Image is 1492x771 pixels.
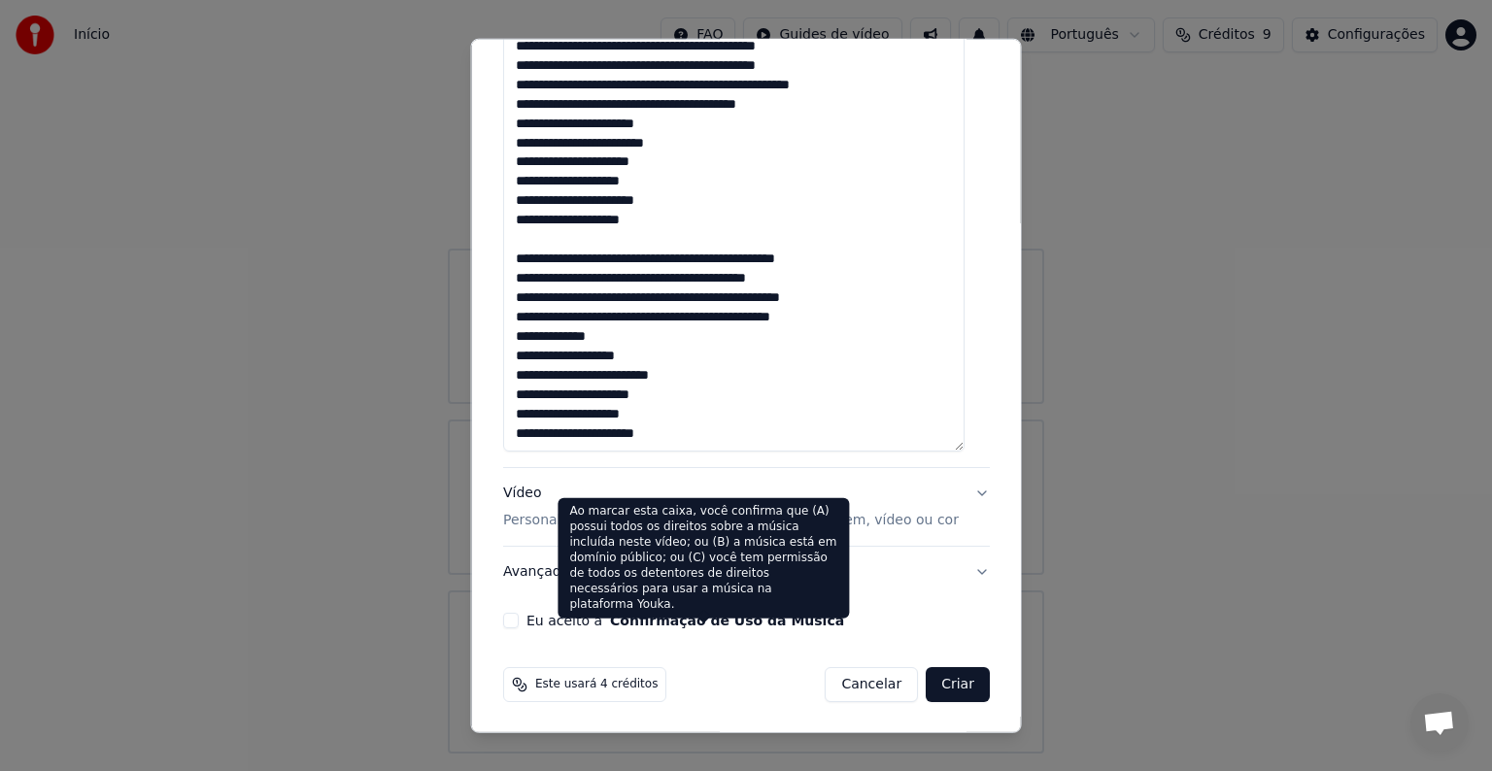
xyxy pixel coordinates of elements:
[503,484,959,530] div: Vídeo
[558,498,849,619] div: Ao marcar esta caixa, você confirma que (A) possui todos os direitos sobre a música incluída nest...
[503,511,959,530] p: Personalize o vídeo de [PERSON_NAME]: use imagem, vídeo ou cor
[610,614,844,627] button: Eu aceito a
[926,667,990,702] button: Criar
[503,468,990,546] button: VídeoPersonalize o vídeo de [PERSON_NAME]: use imagem, vídeo ou cor
[535,677,658,692] span: Este usará 4 créditos
[503,547,990,597] button: Avançado
[825,667,918,702] button: Cancelar
[526,614,844,627] label: Eu aceito a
